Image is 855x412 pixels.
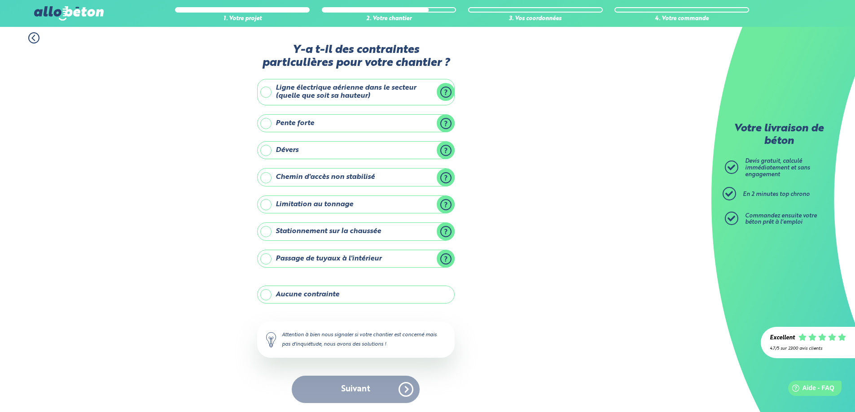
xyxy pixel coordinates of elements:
label: Limitation au tonnage [257,195,455,213]
label: Y-a t-il des contraintes particulières pour votre chantier ? [257,43,455,70]
div: 2. Votre chantier [322,16,456,22]
div: Attention à bien nous signaler si votre chantier est concerné mais pas d'inquiétude, nous avons d... [257,321,455,357]
div: 4. Votre commande [614,16,749,22]
p: Votre livraison de béton [727,123,830,147]
span: Devis gratuit, calculé immédiatement et sans engagement [745,158,810,177]
label: Ligne électrique aérienne dans le secteur (quelle que soit sa hauteur) [257,79,455,105]
div: Excellent [770,335,795,342]
label: Passage de tuyaux à l'intérieur [257,250,455,268]
iframe: Help widget launcher [775,377,845,402]
label: Dévers [257,141,455,159]
label: Stationnement sur la chaussée [257,222,455,240]
label: Chemin d'accès non stabilisé [257,168,455,186]
label: Aucune contrainte [257,286,455,304]
div: 1. Votre projet [175,16,310,22]
span: En 2 minutes top chrono [743,191,810,197]
img: allobéton [34,6,103,21]
span: Commandez ensuite votre béton prêt à l'emploi [745,213,817,226]
label: Pente forte [257,114,455,132]
div: 3. Vos coordonnées [468,16,603,22]
div: 4.7/5 sur 2300 avis clients [770,346,846,351]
